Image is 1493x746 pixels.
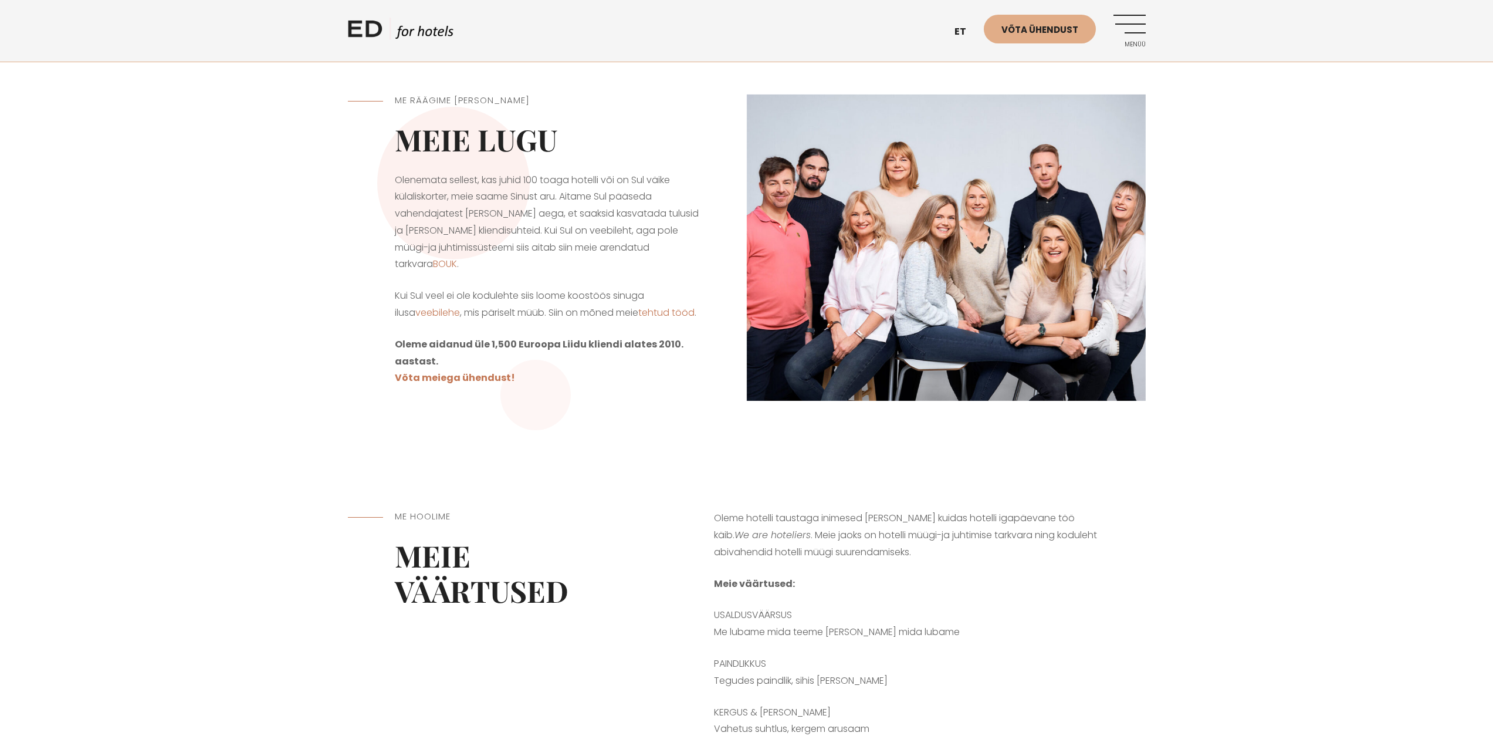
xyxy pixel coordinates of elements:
[348,18,453,47] a: ED HOTELS
[714,577,795,590] strong: Meie väärtused:
[1113,41,1146,48] span: Menüü
[638,306,695,319] a: tehtud tööd
[714,656,1099,690] p: PAINDLIKKUS Tegudes paindlik, sihis [PERSON_NAME]
[433,257,457,271] a: BOUK
[415,306,460,319] a: veebilehe
[734,528,811,542] em: We are hoteliers
[714,704,1099,738] p: KERGUS & [PERSON_NAME] Vahetus suhtlus, kergem arusaam
[395,510,620,524] h5: Me hoolime
[395,288,700,322] p: Kui Sul veel ei ole kodulehte siis loome koostöös sinuga ilusa , mis päriselt müüb. Siin on mõned...
[395,94,700,107] h5: ME RÄÄGIME [PERSON_NAME]
[714,510,1099,561] p: Oleme hotelli taustaga inimesed [PERSON_NAME] kuidas hotelli igapäevane töö käib. . Meie jaoks on...
[395,172,700,274] p: Olenemata sellest, kas juhid 100 toaga hotelli või on Sul väike külaliskorter, meie saame Sinust ...
[714,607,1099,641] p: USALDUSVÄÄRSUS
[714,625,960,639] span: Me lubame mida teeme [PERSON_NAME] mida lubame
[949,18,984,46] a: et
[1113,15,1146,47] a: Menüü
[984,15,1096,43] a: Võta ühendust
[395,371,515,384] a: Võta meiega ühendust!
[395,122,700,157] h2: Meie lugu
[395,538,620,609] h2: Meie väärtused
[395,337,683,368] strong: Oleme aidanud üle 1,500 Euroopa Liidu kliendi alates 2010. aastast.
